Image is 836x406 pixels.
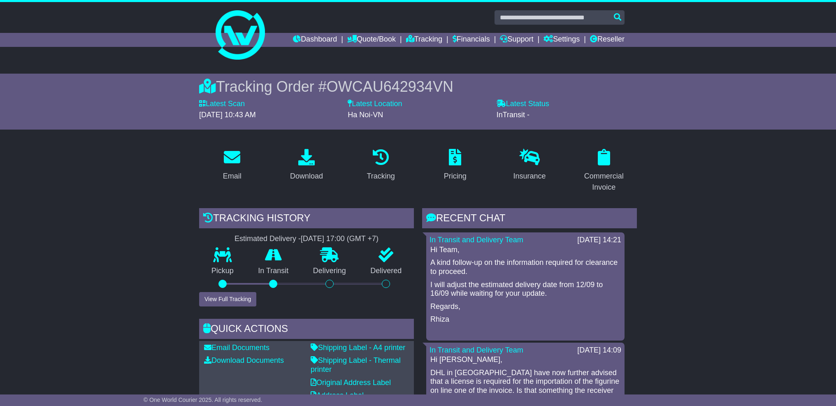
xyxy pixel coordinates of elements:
div: Tracking history [199,208,414,230]
a: Download Documents [204,356,284,364]
div: Estimated Delivery - [199,234,414,244]
a: Shipping Label - Thermal printer [311,356,401,374]
p: I will adjust the estimated delivery date from 12/09 to 16/09 while waiting for your update. [430,281,620,298]
a: Support [500,33,533,47]
a: Email [218,146,247,185]
a: Quote/Book [347,33,396,47]
p: Delivering [301,267,358,276]
a: Shipping Label - A4 printer [311,343,405,352]
a: Email Documents [204,343,269,352]
a: Dashboard [293,33,337,47]
p: Rhiza [430,315,620,324]
a: In Transit and Delivery Team [430,236,523,244]
div: [DATE] 17:00 (GMT +7) [301,234,379,244]
a: Tracking [362,146,400,185]
label: Latest Status [497,100,549,109]
a: In Transit and Delivery Team [430,346,523,354]
div: Tracking [367,171,395,182]
button: View Full Tracking [199,292,256,306]
div: Quick Actions [199,319,414,341]
p: A kind follow-up on the information required for clearance to proceed. [430,258,620,276]
a: Settings [543,33,580,47]
a: Insurance [508,146,551,185]
a: Original Address Label [311,378,391,387]
p: Hi [PERSON_NAME], [430,355,620,364]
p: Regards, [430,302,620,311]
div: Pricing [444,171,467,182]
div: RECENT CHAT [422,208,637,230]
a: Pricing [439,146,472,185]
span: InTransit - [497,111,529,119]
a: Financials [453,33,490,47]
a: Tracking [406,33,442,47]
span: OWCAU642934VN [327,78,453,95]
p: Hi Team, [430,246,620,255]
span: Ha Noi-VN [348,111,383,119]
p: Delivered [358,267,414,276]
span: © One World Courier 2025. All rights reserved. [144,397,262,403]
a: Address Label [311,391,364,399]
p: Pickup [199,267,246,276]
a: Reseller [590,33,625,47]
label: Latest Scan [199,100,245,109]
div: [DATE] 14:09 [577,346,621,355]
div: Commercial Invoice [576,171,632,193]
a: Commercial Invoice [571,146,637,196]
div: [DATE] 14:21 [577,236,621,245]
div: Tracking Order # [199,78,637,95]
label: Latest Location [348,100,402,109]
div: Download [290,171,323,182]
div: Email [223,171,242,182]
p: In Transit [246,267,301,276]
a: Download [285,146,328,185]
span: [DATE] 10:43 AM [199,111,256,119]
div: Insurance [513,171,546,182]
